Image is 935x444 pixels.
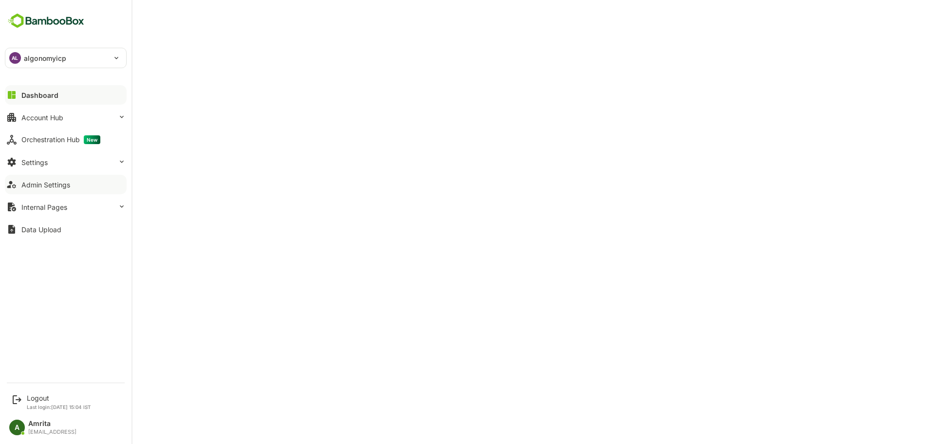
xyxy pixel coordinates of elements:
div: Amrita [28,420,76,428]
div: Internal Pages [21,203,67,211]
div: Orchestration Hub [21,135,100,144]
p: Last login: [DATE] 15:04 IST [27,404,91,410]
button: Internal Pages [5,197,127,217]
p: algonomyicp [24,53,66,63]
img: BambooboxFullLogoMark.5f36c76dfaba33ec1ec1367b70bb1252.svg [5,12,87,30]
div: Dashboard [21,91,58,99]
div: ALalgonomyicp [5,48,126,68]
div: [EMAIL_ADDRESS] [28,429,76,435]
button: Dashboard [5,85,127,105]
div: Account Hub [21,113,63,122]
div: Settings [21,158,48,166]
button: Settings [5,152,127,172]
div: AL [9,52,21,64]
div: Data Upload [21,225,61,234]
button: Admin Settings [5,175,127,194]
button: Account Hub [5,108,127,127]
div: A [9,420,25,435]
button: Orchestration HubNew [5,130,127,149]
button: Data Upload [5,220,127,239]
div: Logout [27,394,91,402]
span: New [84,135,100,144]
div: Admin Settings [21,181,70,189]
